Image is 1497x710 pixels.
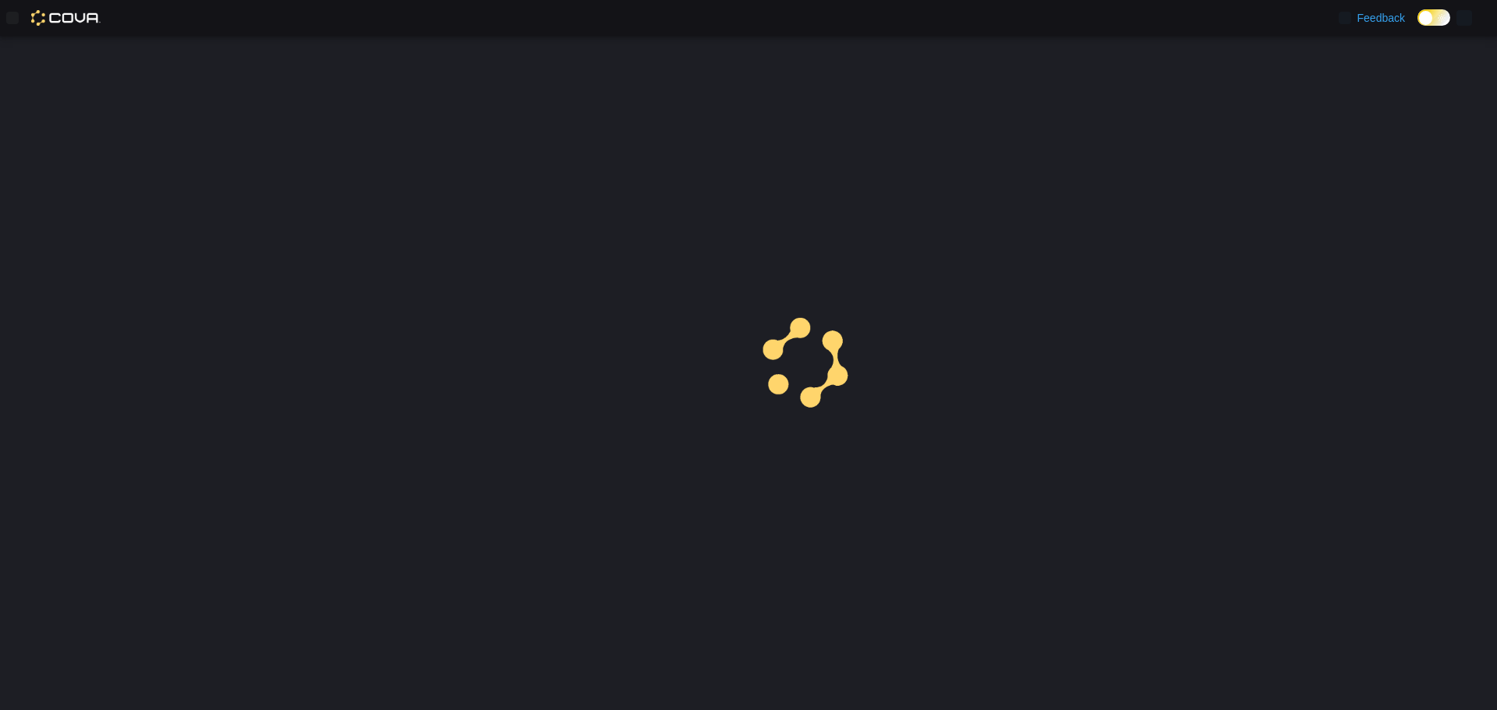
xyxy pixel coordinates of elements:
a: Feedback [1332,2,1411,34]
span: Dark Mode [1417,26,1418,26]
img: Cova [31,10,101,26]
input: Dark Mode [1417,9,1450,26]
img: cova-loader [748,306,865,422]
span: Feedback [1357,10,1405,26]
